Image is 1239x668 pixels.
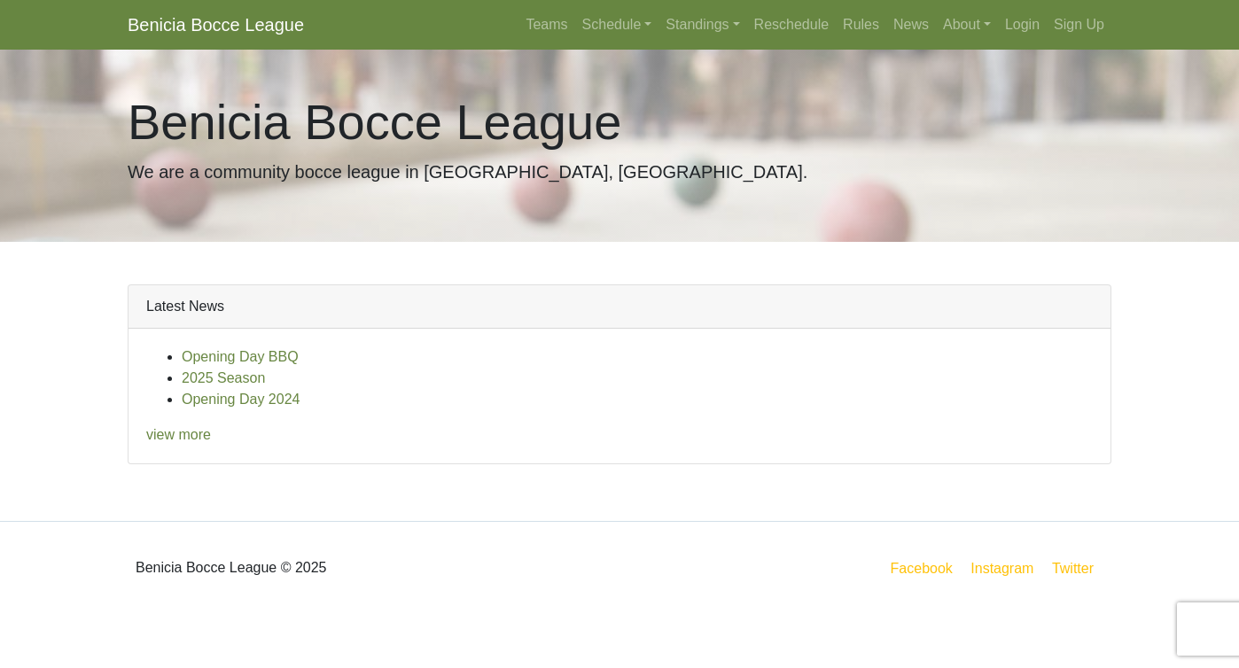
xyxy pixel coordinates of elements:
a: Benicia Bocce League [128,7,304,43]
a: Opening Day 2024 [182,392,300,407]
a: Standings [658,7,746,43]
div: Latest News [129,285,1110,329]
a: Login [998,7,1047,43]
a: Instagram [967,557,1037,579]
a: Schedule [575,7,659,43]
a: 2025 Season [182,370,265,385]
a: Facebook [887,557,956,579]
a: Rules [836,7,886,43]
a: Opening Day BBQ [182,349,299,364]
a: Teams [518,7,574,43]
a: view more [146,427,211,442]
a: Sign Up [1047,7,1111,43]
p: We are a community bocce league in [GEOGRAPHIC_DATA], [GEOGRAPHIC_DATA]. [128,159,1111,185]
a: News [886,7,936,43]
h1: Benicia Bocce League [128,92,1111,151]
div: Benicia Bocce League © 2025 [114,536,619,600]
a: Twitter [1048,557,1108,579]
a: About [936,7,998,43]
a: Reschedule [747,7,837,43]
